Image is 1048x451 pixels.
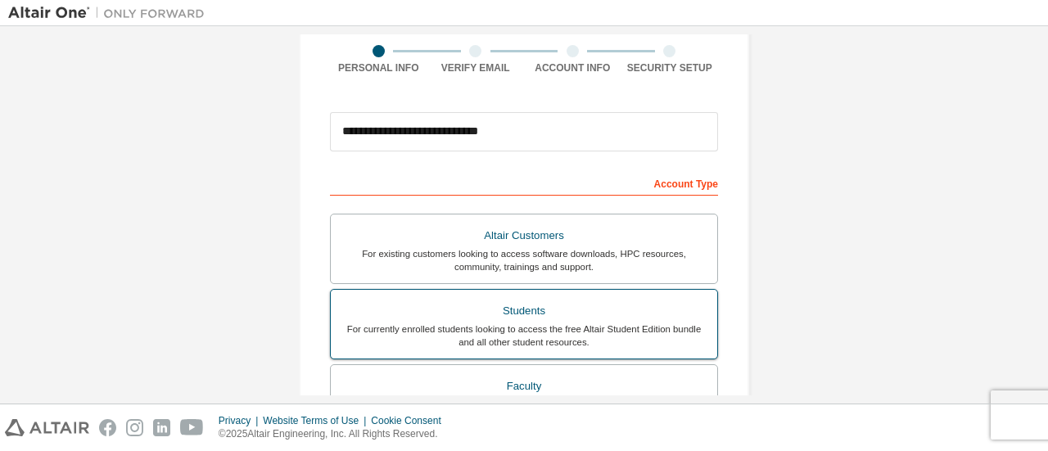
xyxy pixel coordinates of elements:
[341,322,707,349] div: For currently enrolled students looking to access the free Altair Student Edition bundle and all ...
[371,414,450,427] div: Cookie Consent
[341,300,707,322] div: Students
[8,5,213,21] img: Altair One
[341,375,707,398] div: Faculty
[427,61,525,74] div: Verify Email
[330,61,427,74] div: Personal Info
[219,427,451,441] p: © 2025 Altair Engineering, Inc. All Rights Reserved.
[99,419,116,436] img: facebook.svg
[219,414,263,427] div: Privacy
[341,224,707,247] div: Altair Customers
[5,419,89,436] img: altair_logo.svg
[330,169,718,196] div: Account Type
[341,247,707,273] div: For existing customers looking to access software downloads, HPC resources, community, trainings ...
[263,414,371,427] div: Website Terms of Use
[180,419,204,436] img: youtube.svg
[153,419,170,436] img: linkedin.svg
[524,61,621,74] div: Account Info
[126,419,143,436] img: instagram.svg
[621,61,719,74] div: Security Setup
